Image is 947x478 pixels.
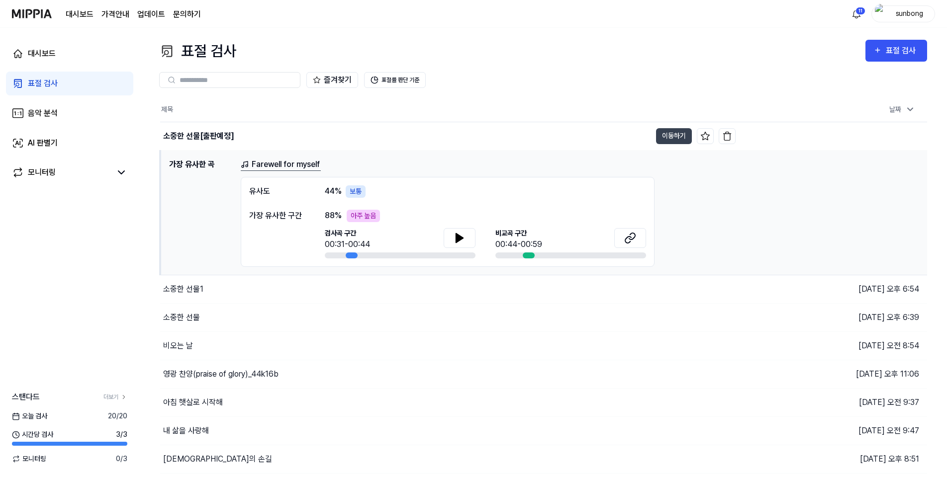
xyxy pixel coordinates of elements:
[871,5,935,22] button: profilesunbong
[849,6,864,22] button: 알림11
[886,44,919,57] div: 표절 검사
[875,4,887,24] img: profile
[12,391,40,403] span: 스탠다드
[855,7,865,15] div: 11
[325,228,370,239] span: 검사곡 구간
[885,101,919,118] div: 날짜
[173,8,201,20] a: 문의하기
[28,48,56,60] div: 대시보드
[12,429,53,440] span: 시간당 검사
[736,445,928,473] td: [DATE] 오후 8:51
[325,185,342,197] span: 44 %
[116,454,127,464] span: 0 / 3
[163,130,234,142] div: 소중한 선물[출판예정]
[137,8,165,20] a: 업데이트
[249,210,305,222] div: 가장 유사한 구간
[736,360,928,388] td: [DATE] 오후 11:06
[325,239,370,250] div: 00:31-00:44
[101,8,129,20] button: 가격안내
[736,388,928,416] td: [DATE] 오전 9:37
[346,185,366,198] div: 보통
[12,411,47,421] span: 오늘 검사
[325,210,342,222] span: 88 %
[6,131,133,155] a: AI 판별기
[890,8,929,19] div: sunbong
[249,185,305,198] div: 유사도
[163,397,223,408] div: 아침 햇살로 시작해
[6,101,133,125] a: 음악 분석
[160,98,736,122] th: 제목
[736,122,928,150] td: [DATE] 오후 8:40
[364,72,426,88] button: 표절률 판단 기준
[736,275,928,303] td: [DATE] 오후 6:54
[6,72,133,95] a: 표절 검사
[28,78,58,89] div: 표절 검사
[108,411,127,421] span: 20 / 20
[495,239,542,250] div: 00:44-00:59
[163,340,193,352] div: 비오는 날
[66,8,94,20] a: 대시보드
[722,131,732,141] img: delete
[169,159,233,267] h1: 가장 유사한 곡
[28,137,58,149] div: AI 판별기
[163,425,209,437] div: 내 삶을 사랑해
[241,159,321,171] a: Farewell for myself
[159,40,236,62] div: 표절 검사
[12,454,46,464] span: 모니터링
[865,40,927,62] button: 표절 검사
[306,72,358,88] button: 즐겨찾기
[736,416,928,445] td: [DATE] 오전 9:47
[6,42,133,66] a: 대시보드
[163,453,272,465] div: [DEMOGRAPHIC_DATA]의 손길
[28,166,56,178] div: 모니터링
[116,429,127,440] span: 3 / 3
[736,303,928,331] td: [DATE] 오후 6:39
[28,107,58,119] div: 음악 분석
[12,166,111,178] a: 모니터링
[163,283,203,295] div: 소중한 선물1
[851,8,862,20] img: 알림
[103,393,127,401] a: 더보기
[347,210,380,222] div: 아주 높음
[656,128,692,144] button: 이동하기
[163,312,200,323] div: 소중한 선물
[495,228,542,239] span: 비교곡 구간
[163,368,279,380] div: 영광 찬양(praise of glory)_44k16b
[736,331,928,360] td: [DATE] 오전 8:54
